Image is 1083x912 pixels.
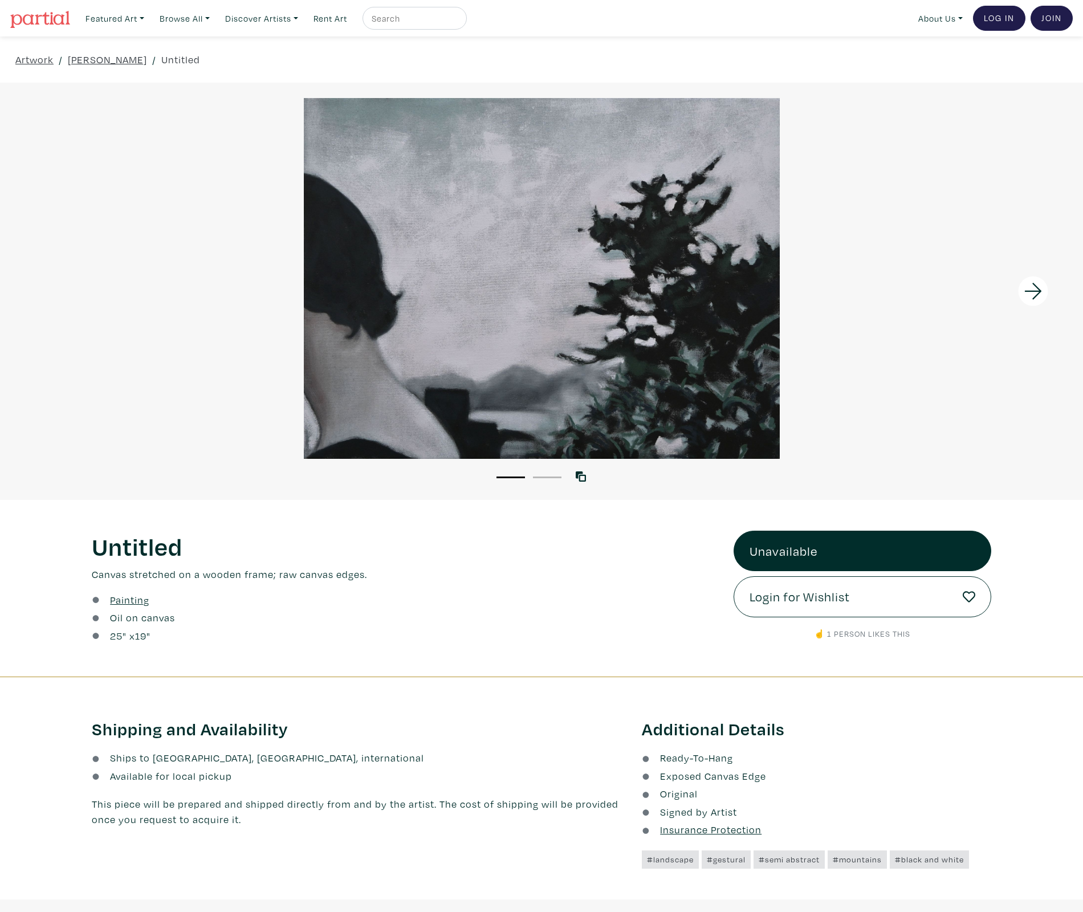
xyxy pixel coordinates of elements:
li: Signed by Artist [642,804,991,820]
button: 2 of 2 [533,477,561,478]
li: Ready-To-Hang [642,750,991,766]
a: Featured Art [80,7,149,30]
a: Join [1031,6,1073,31]
li: Ships to [GEOGRAPHIC_DATA], [GEOGRAPHIC_DATA], international [92,750,625,766]
a: #mountains [828,850,887,869]
a: About Us [913,7,968,30]
p: This piece will be prepared and shipped directly from and by the artist. The cost of shipping wil... [92,796,625,827]
a: Painting [110,592,149,608]
a: Discover Artists [220,7,303,30]
h3: Additional Details [642,718,991,740]
a: Rent Art [308,7,352,30]
span: 19 [135,629,146,642]
div: " x " [110,628,150,644]
a: Unavailable [734,531,992,572]
span: / [59,52,63,67]
u: Insurance Protection [660,823,762,836]
u: Painting [110,593,149,606]
li: Exposed Canvas Edge [642,768,991,784]
li: Available for local pickup [92,768,625,784]
a: #gestural [702,850,751,869]
li: Original [642,786,991,801]
a: Login for Wishlist [734,576,992,617]
a: Insurance Protection [642,823,762,836]
h3: Shipping and Availability [92,718,625,740]
a: Untitled [161,52,200,67]
button: 1 of 2 [496,477,525,478]
a: #semi abstract [754,850,825,869]
a: [PERSON_NAME] [68,52,147,67]
a: #landscape [642,850,699,869]
span: / [152,52,156,67]
p: Canvas stretched on a wooden frame; raw canvas edges. [92,567,716,582]
a: Oil on canvas [110,610,175,625]
p: ☝️ 1 person likes this [734,628,992,640]
span: 25 [110,629,123,642]
a: Browse All [154,7,215,30]
a: #black and white [890,850,969,869]
a: Artwork [15,52,54,67]
a: Log In [973,6,1025,31]
input: Search [370,11,456,26]
h1: Untitled [92,531,716,561]
span: Login for Wishlist [750,587,850,606]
